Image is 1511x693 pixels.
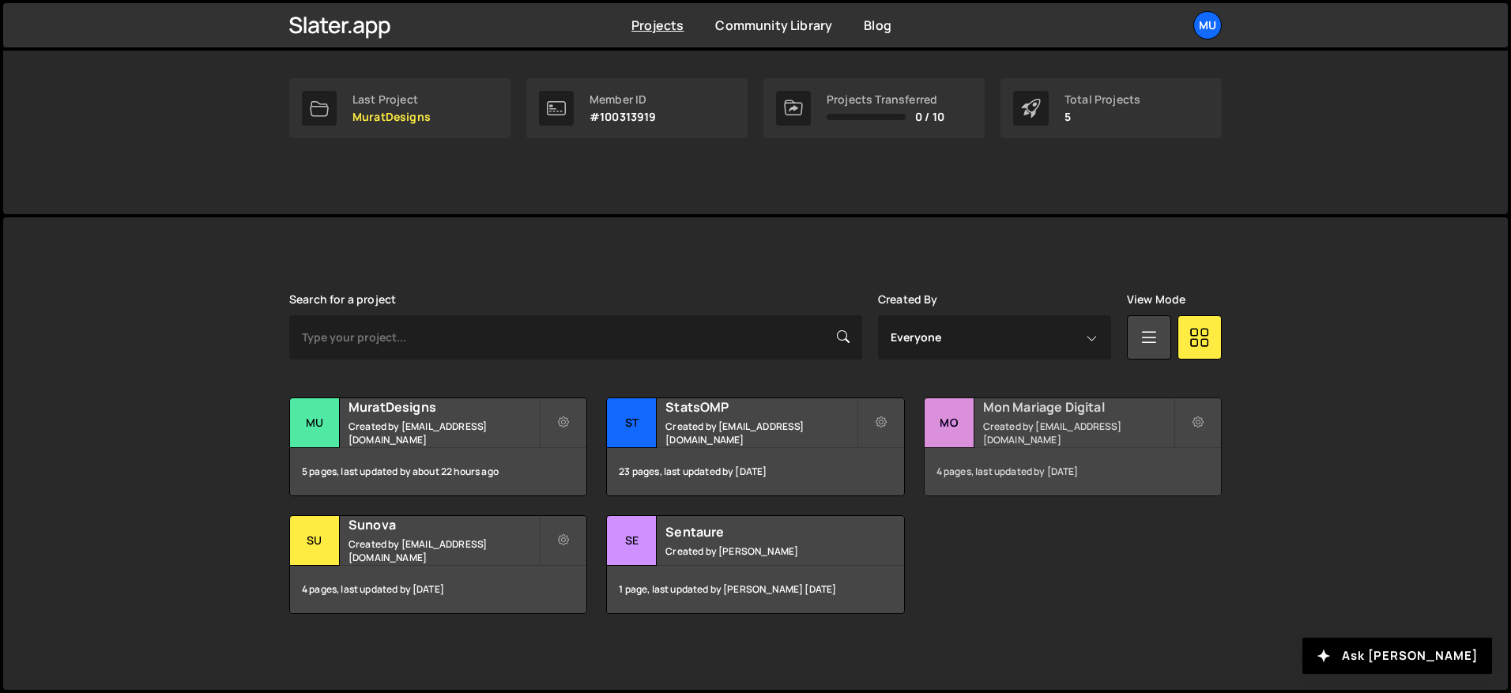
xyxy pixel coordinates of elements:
[352,93,431,106] div: Last Project
[1064,93,1140,106] div: Total Projects
[349,398,539,416] h2: MuratDesigns
[289,397,587,496] a: Mu MuratDesigns Created by [EMAIL_ADDRESS][DOMAIN_NAME] 5 pages, last updated by about 22 hours ago
[665,398,856,416] h2: StatsOMP
[289,293,396,306] label: Search for a project
[290,448,586,495] div: 5 pages, last updated by about 22 hours ago
[289,78,511,138] a: Last Project MuratDesigns
[925,448,1221,495] div: 4 pages, last updated by [DATE]
[925,398,974,448] div: Mo
[983,398,1174,416] h2: Mon Mariage Digital
[590,93,657,106] div: Member ID
[665,420,856,446] small: Created by [EMAIL_ADDRESS][DOMAIN_NAME]
[349,537,539,564] small: Created by [EMAIL_ADDRESS][DOMAIN_NAME]
[590,111,657,123] p: #100313919
[665,523,856,540] h2: Sentaure
[1064,111,1140,123] p: 5
[864,17,891,34] a: Blog
[915,111,944,123] span: 0 / 10
[606,515,904,614] a: Se Sentaure Created by [PERSON_NAME] 1 page, last updated by [PERSON_NAME] [DATE]
[665,544,856,558] small: Created by [PERSON_NAME]
[1127,293,1185,306] label: View Mode
[607,516,657,566] div: Se
[1302,638,1492,674] button: Ask [PERSON_NAME]
[631,17,684,34] a: Projects
[1193,11,1222,40] a: Mu
[607,566,903,613] div: 1 page, last updated by [PERSON_NAME] [DATE]
[289,315,862,360] input: Type your project...
[607,398,657,448] div: St
[827,93,944,106] div: Projects Transferred
[715,17,832,34] a: Community Library
[352,111,431,123] p: MuratDesigns
[290,516,340,566] div: Su
[607,448,903,495] div: 23 pages, last updated by [DATE]
[290,566,586,613] div: 4 pages, last updated by [DATE]
[983,420,1174,446] small: Created by [EMAIL_ADDRESS][DOMAIN_NAME]
[289,515,587,614] a: Su Sunova Created by [EMAIL_ADDRESS][DOMAIN_NAME] 4 pages, last updated by [DATE]
[349,516,539,533] h2: Sunova
[290,398,340,448] div: Mu
[924,397,1222,496] a: Mo Mon Mariage Digital Created by [EMAIL_ADDRESS][DOMAIN_NAME] 4 pages, last updated by [DATE]
[878,293,938,306] label: Created By
[349,420,539,446] small: Created by [EMAIL_ADDRESS][DOMAIN_NAME]
[606,397,904,496] a: St StatsOMP Created by [EMAIL_ADDRESS][DOMAIN_NAME] 23 pages, last updated by [DATE]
